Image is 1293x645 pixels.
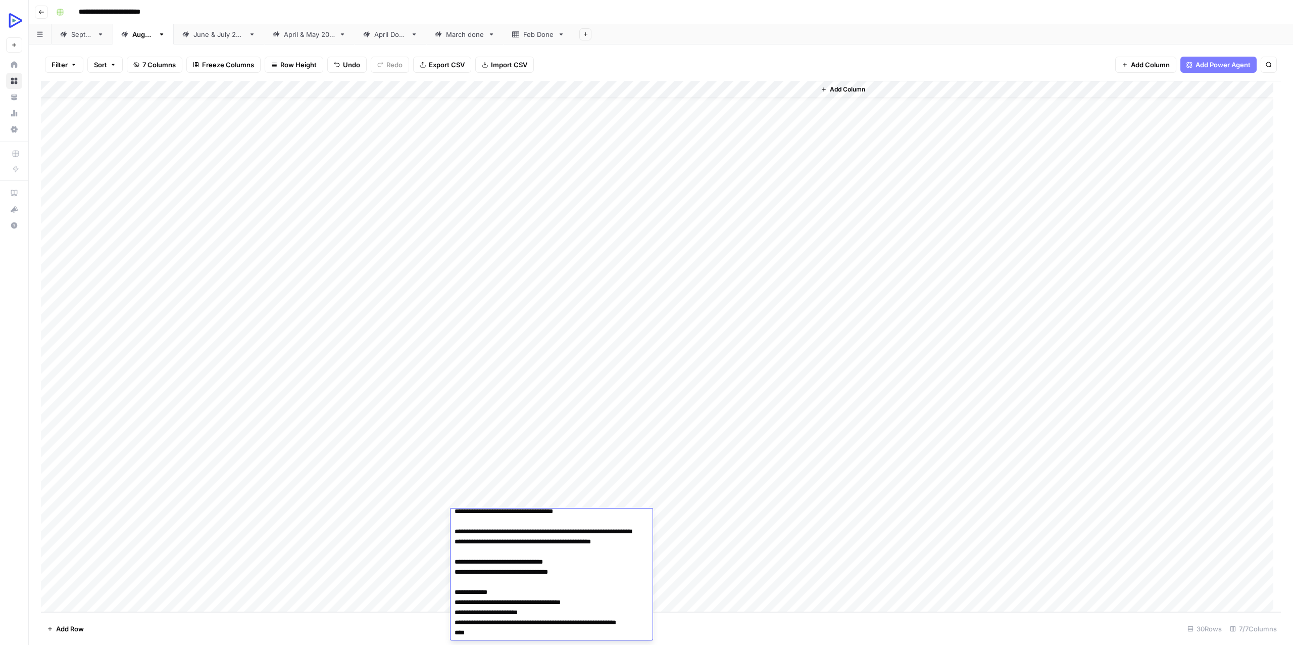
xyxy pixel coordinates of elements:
[142,60,176,70] span: 7 Columns
[132,29,154,39] div: [DATE]
[429,60,465,70] span: Export CSV
[374,29,407,39] div: April Done
[94,60,107,70] span: Sort
[386,60,403,70] span: Redo
[7,202,22,217] div: What's new?
[523,29,554,39] div: Feb Done
[56,624,84,634] span: Add Row
[193,29,244,39] div: [DATE] & [DATE]
[1115,57,1176,73] button: Add Column
[264,24,355,44] a: [DATE] & [DATE]
[1131,60,1170,70] span: Add Column
[174,24,264,44] a: [DATE] & [DATE]
[371,57,409,73] button: Redo
[45,57,83,73] button: Filter
[87,57,123,73] button: Sort
[127,57,182,73] button: 7 Columns
[6,57,22,73] a: Home
[202,60,254,70] span: Freeze Columns
[426,24,504,44] a: March done
[1180,57,1257,73] button: Add Power Agent
[280,60,317,70] span: Row Height
[1183,621,1226,637] div: 30 Rows
[6,121,22,137] a: Settings
[413,57,471,73] button: Export CSV
[52,60,68,70] span: Filter
[327,57,367,73] button: Undo
[6,89,22,105] a: Your Data
[1226,621,1281,637] div: 7/7 Columns
[355,24,426,44] a: April Done
[186,57,261,73] button: Freeze Columns
[113,24,174,44] a: [DATE]
[6,217,22,234] button: Help + Support
[284,29,335,39] div: [DATE] & [DATE]
[6,8,22,33] button: Workspace: OpenReplay
[52,24,113,44] a: [DATE]
[817,83,869,96] button: Add Column
[71,29,93,39] div: [DATE]
[6,73,22,89] a: Browse
[1196,60,1251,70] span: Add Power Agent
[491,60,527,70] span: Import CSV
[343,60,360,70] span: Undo
[830,85,865,94] span: Add Column
[265,57,323,73] button: Row Height
[504,24,573,44] a: Feb Done
[41,621,90,637] button: Add Row
[6,105,22,121] a: Usage
[6,185,22,201] a: AirOps Academy
[6,12,24,30] img: OpenReplay Logo
[6,201,22,217] button: What's new?
[446,29,484,39] div: March done
[475,57,534,73] button: Import CSV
